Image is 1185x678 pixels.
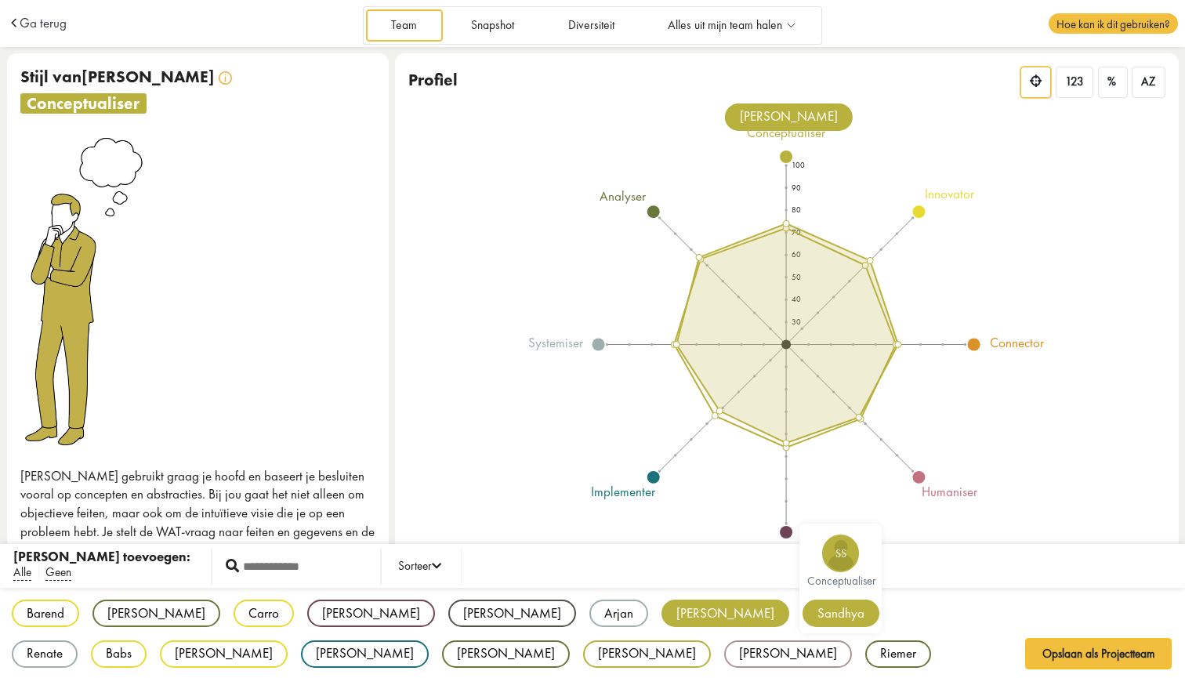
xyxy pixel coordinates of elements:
div: [PERSON_NAME] [725,103,853,131]
span: [PERSON_NAME] [82,66,215,87]
tspan: humaniser [922,483,979,500]
text: 80 [792,205,802,215]
span: Alles uit mijn team halen [668,19,782,32]
div: [PERSON_NAME] [448,600,576,627]
a: Diversiteit [542,9,640,42]
div: [PERSON_NAME] [307,600,435,627]
tspan: implementer [591,483,656,500]
a: Ga terug [20,16,67,30]
tspan: innovator [926,186,976,203]
div: [PERSON_NAME] [160,640,288,668]
div: Barend [12,600,79,627]
tspan: analyser [600,187,647,205]
div: Arjan [589,600,648,627]
div: [PERSON_NAME] [724,640,852,668]
a: Team [366,9,443,42]
img: conceptualiser.png [20,133,147,447]
div: [PERSON_NAME] [301,640,429,668]
div: [PERSON_NAME] [583,640,711,668]
a: Snapshot [445,9,539,42]
div: [PERSON_NAME] toevoegen: [13,548,190,567]
text: 100 [792,160,806,170]
span: Profiel [408,69,458,90]
tspan: systemiser [528,335,584,352]
p: [PERSON_NAME] gebruikt graag je hoofd en baseert je besluiten vooral op concepten en abstracties.... [20,467,375,560]
div: conceptualiser [807,575,874,587]
div: Sorteer [398,557,441,576]
button: Opslaan als Projectteam [1025,638,1172,669]
div: [PERSON_NAME] [442,640,570,668]
span: SS [822,547,860,560]
span: Alle [13,564,31,581]
div: Renate [12,640,78,668]
span: Stijl van [20,66,215,87]
div: Babs [91,640,147,668]
tspan: conceptualiser [748,124,827,141]
div: Riemer [865,640,931,668]
a: Alles uit mijn team halen [643,9,820,42]
span: Geen [45,564,71,581]
img: info.svg [219,71,232,85]
span: Hoe kan ik dit gebruiken? [1049,13,1177,34]
span: 123 [1065,74,1084,89]
text: 90 [792,183,802,193]
div: Carro [234,600,294,627]
div: [PERSON_NAME] [92,600,220,627]
span: % [1107,74,1116,89]
div: [PERSON_NAME] [661,600,789,627]
span: AZ [1141,74,1155,89]
span: conceptualiser [20,93,147,114]
tspan: connector [991,335,1045,352]
div: Sandhya [803,600,879,627]
text: 70 [792,227,802,237]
